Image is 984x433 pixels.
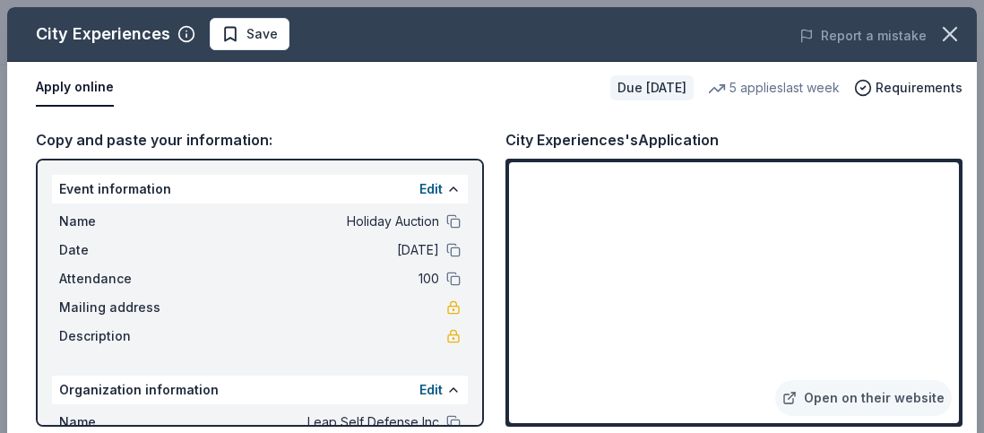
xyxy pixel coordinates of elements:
[36,128,484,152] div: Copy and paste your information:
[854,77,962,99] button: Requirements
[775,380,952,416] a: Open on their website
[505,128,719,152] div: City Experiences's Application
[52,175,468,204] div: Event information
[59,211,179,232] span: Name
[210,18,289,50] button: Save
[708,77,840,99] div: 5 applies last week
[799,25,927,47] button: Report a mistake
[179,411,439,433] span: Leap Self Defense Inc
[419,178,443,200] button: Edit
[876,77,962,99] span: Requirements
[246,23,278,45] span: Save
[179,268,439,290] span: 100
[179,211,439,232] span: Holiday Auction
[610,75,694,100] div: Due [DATE]
[59,297,179,318] span: Mailing address
[59,239,179,261] span: Date
[59,268,179,290] span: Attendance
[419,379,443,401] button: Edit
[52,376,468,404] div: Organization information
[36,69,114,107] button: Apply online
[179,239,439,261] span: [DATE]
[36,20,170,48] div: City Experiences
[59,411,179,433] span: Name
[59,325,179,347] span: Description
